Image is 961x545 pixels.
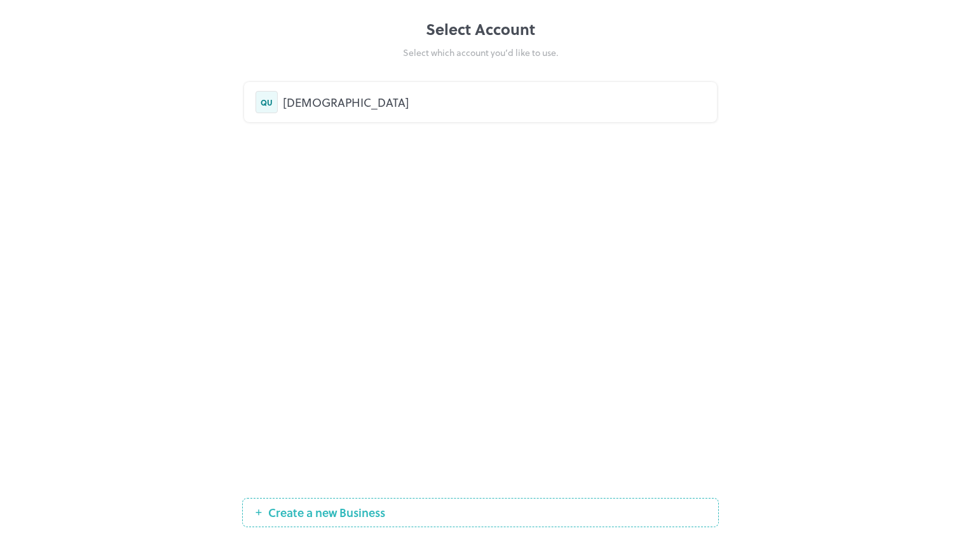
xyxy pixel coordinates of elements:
[242,498,719,527] button: Create a new Business
[283,93,705,111] div: [DEMOGRAPHIC_DATA]
[256,91,278,113] div: QU
[262,506,392,519] span: Create a new Business
[242,18,719,41] div: Select Account
[242,46,719,59] div: Select which account you’d like to use.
